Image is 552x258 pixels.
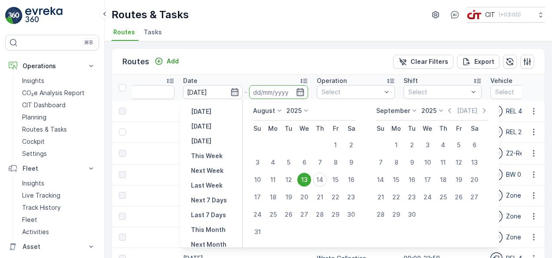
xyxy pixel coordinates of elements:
[374,173,388,187] div: 14
[329,138,342,152] div: 1
[250,208,264,222] div: 24
[92,122,179,142] td: 17:59
[22,215,37,224] p: Fleet
[282,155,296,169] div: 5
[22,76,44,85] p: Insights
[19,189,99,202] a: Live Tracking
[317,76,347,85] p: Operation
[282,173,296,187] div: 12
[421,190,434,204] div: 24
[436,138,450,152] div: 4
[266,190,280,204] div: 18
[119,150,126,157] div: Toggle Row Selected
[92,142,179,164] td: 18:00
[92,185,179,206] td: 23:00
[179,101,312,122] td: [DATE]
[187,151,226,161] button: This Week
[393,55,453,69] button: Clear Filters
[404,76,418,85] p: Shift
[266,208,280,222] div: 25
[122,56,149,68] p: Routes
[19,202,99,214] a: Track History
[452,155,466,169] div: 12
[113,28,135,36] span: Routes
[297,208,311,222] div: 27
[191,225,226,234] p: This Month
[183,85,243,99] input: dd/mm/yyyy
[187,121,215,132] button: Today
[344,138,358,152] div: 2
[22,191,60,200] p: Live Tracking
[179,164,312,185] td: [DATE]
[376,106,410,115] p: September
[191,196,227,205] p: Next 7 Days
[19,226,99,238] a: Activities
[266,173,280,187] div: 11
[405,155,419,169] div: 9
[420,121,435,136] th: Wednesday
[436,155,450,169] div: 11
[250,190,264,204] div: 17
[119,108,126,115] div: Toggle Row Selected
[151,56,182,66] button: Add
[19,136,99,148] a: Cockpit
[313,155,327,169] div: 7
[5,57,99,75] button: Operations
[191,211,226,219] p: Last 7 Days
[421,173,434,187] div: 17
[389,155,403,169] div: 8
[467,138,481,152] div: 6
[23,242,82,251] p: Asset
[490,76,513,85] p: Vehicle
[467,173,481,187] div: 20
[187,210,230,220] button: Last 7 Days
[421,106,437,115] p: 2025
[19,111,99,123] a: Planning
[191,107,211,116] p: [DATE]
[467,7,545,23] button: CIT(+03:00)
[436,190,450,204] div: 25
[328,121,343,136] th: Friday
[467,121,482,136] th: Saturday
[374,155,388,169] div: 7
[250,173,264,187] div: 10
[286,106,302,115] p: 2025
[179,206,312,227] td: [DATE]
[167,57,179,66] p: Add
[405,138,419,152] div: 2
[344,155,358,169] div: 9
[179,227,312,248] td: [DATE]
[405,190,419,204] div: 23
[249,85,309,99] input: dd/mm/yyyy
[405,173,419,187] div: 16
[22,113,46,122] p: Planning
[389,173,403,187] div: 15
[119,234,126,241] div: Toggle Row Selected
[344,208,358,222] div: 30
[329,173,342,187] div: 15
[452,138,466,152] div: 5
[179,185,312,206] td: [DATE]
[253,106,275,115] p: August
[19,87,99,99] a: CO₂e Analysis Report
[374,208,388,222] div: 28
[119,171,126,178] div: Toggle Row Selected
[250,155,264,169] div: 3
[187,195,230,205] button: Next 7 Days
[421,155,434,169] div: 10
[119,213,126,220] div: Toggle Row Selected
[313,208,327,222] div: 28
[179,142,312,164] td: [DATE]
[297,173,311,187] div: 13
[92,227,179,248] td: 23:00
[22,125,67,134] p: Routes & Tasks
[344,190,358,204] div: 23
[329,155,342,169] div: 8
[191,181,223,190] p: Last Week
[191,152,223,160] p: This Week
[19,123,99,136] a: Routes & Tasks
[5,238,99,255] button: Asset
[436,173,450,187] div: 18
[499,11,521,18] p: ( +03:00 )
[187,106,215,117] button: Yesterday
